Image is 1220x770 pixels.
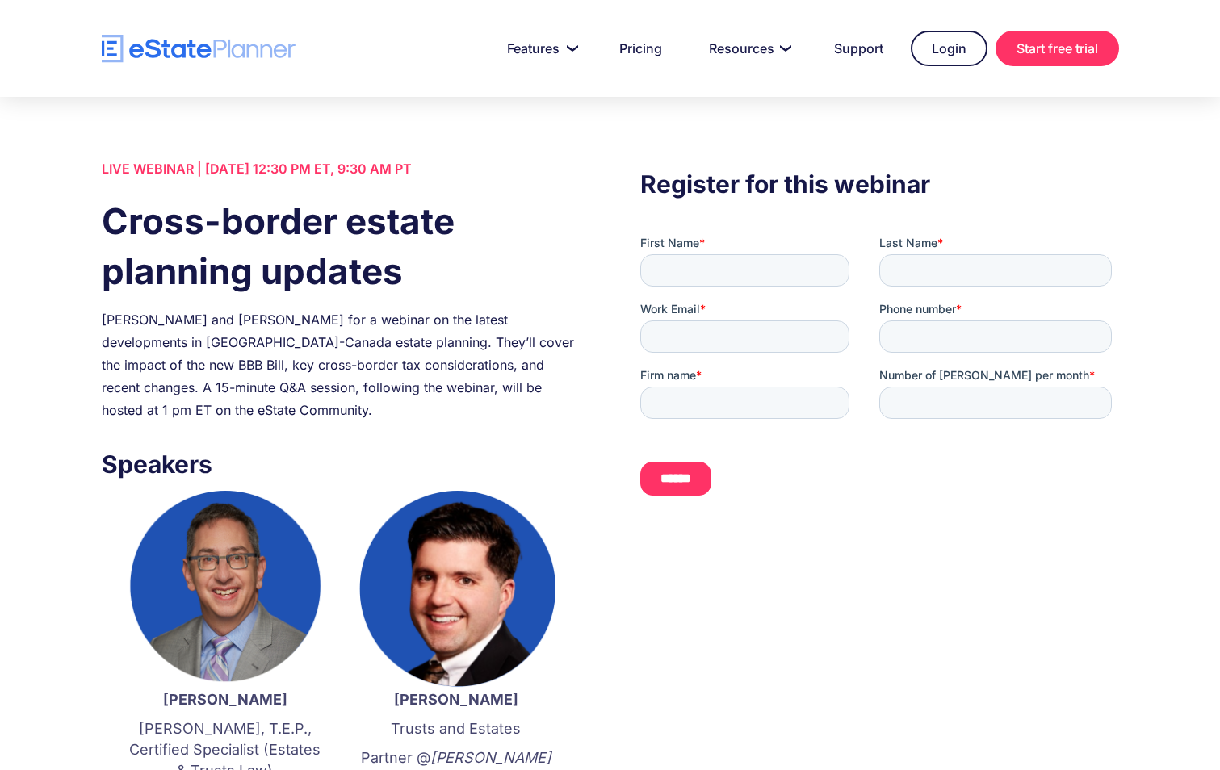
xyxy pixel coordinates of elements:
[163,691,287,708] strong: [PERSON_NAME]
[357,718,555,739] p: Trusts and Estates
[911,31,987,66] a: Login
[102,446,580,483] h3: Speakers
[102,308,580,421] div: [PERSON_NAME] and [PERSON_NAME] for a webinar on the latest developments in [GEOGRAPHIC_DATA]-Can...
[102,157,580,180] div: LIVE WEBINAR | [DATE] 12:30 PM ET, 9:30 AM PT
[640,165,1118,203] h3: Register for this webinar
[996,31,1119,66] a: Start free trial
[640,235,1118,509] iframe: Form 0
[815,32,903,65] a: Support
[488,32,592,65] a: Features
[394,691,518,708] strong: [PERSON_NAME]
[600,32,681,65] a: Pricing
[690,32,807,65] a: Resources
[102,35,296,63] a: home
[102,196,580,296] h1: Cross-border estate planning updates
